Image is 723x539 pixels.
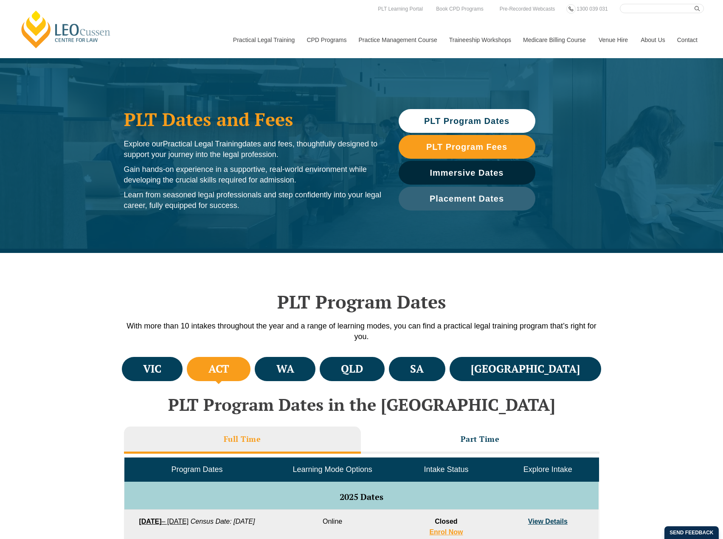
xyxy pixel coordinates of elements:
[120,395,604,414] h2: PLT Program Dates in the [GEOGRAPHIC_DATA]
[352,22,443,58] a: Practice Management Course
[429,528,463,536] a: Enrol Now
[139,518,161,525] strong: [DATE]
[340,491,383,503] span: 2025 Dates
[528,518,568,525] a: View Details
[139,518,188,525] a: [DATE]– [DATE]
[517,22,592,58] a: Medicare Billing Course
[424,117,509,125] span: PLT Program Dates
[276,362,294,376] h4: WA
[435,518,457,525] span: Closed
[124,190,382,211] p: Learn from seasoned legal professionals and step confidently into your legal career, fully equipp...
[124,164,382,185] p: Gain hands-on experience in a supportive, real-world environment while developing the crucial ski...
[208,362,229,376] h4: ACT
[171,465,222,474] span: Program Dates
[574,4,610,14] a: 1300 039 031
[143,362,161,376] h4: VIC
[592,22,634,58] a: Venue Hire
[634,22,671,58] a: About Us
[498,4,557,14] a: Pre-Recorded Webcasts
[376,4,425,14] a: PLT Learning Portal
[300,22,352,58] a: CPD Programs
[399,187,535,211] a: Placement Dates
[471,362,580,376] h4: [GEOGRAPHIC_DATA]
[430,168,504,177] span: Immersive Dates
[124,139,382,160] p: Explore our dates and fees, thoughtfully designed to support your journey into the legal profession.
[227,22,301,58] a: Practical Legal Training
[191,518,255,525] em: Census Date: [DATE]
[224,434,261,444] h3: Full Time
[399,109,535,133] a: PLT Program Dates
[461,434,500,444] h3: Part Time
[120,321,604,342] p: With more than 10 intakes throughout the year and a range of learning modes, you can find a pract...
[577,6,608,12] span: 1300 039 031
[410,362,424,376] h4: SA
[293,465,372,474] span: Learning Mode Options
[19,9,113,49] a: [PERSON_NAME] Centre for Law
[430,194,504,203] span: Placement Dates
[120,291,604,312] h2: PLT Program Dates
[434,4,485,14] a: Book CPD Programs
[124,109,382,130] h1: PLT Dates and Fees
[163,140,242,148] span: Practical Legal Training
[671,22,704,58] a: Contact
[424,465,468,474] span: Intake Status
[443,22,517,58] a: Traineeship Workshops
[426,143,507,151] span: PLT Program Fees
[399,161,535,185] a: Immersive Dates
[399,135,535,159] a: PLT Program Fees
[523,465,572,474] span: Explore Intake
[341,362,363,376] h4: QLD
